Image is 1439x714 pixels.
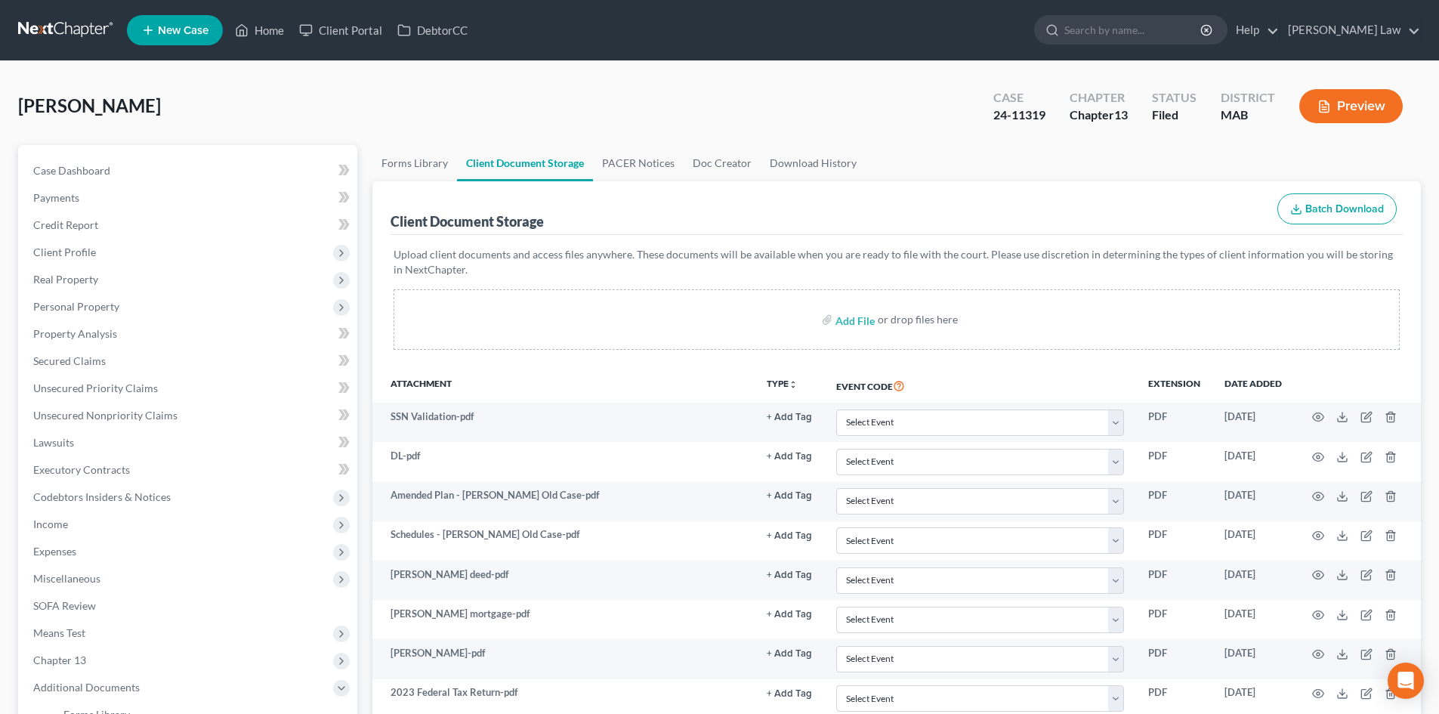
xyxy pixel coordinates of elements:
[767,610,812,620] button: + Add Tag
[1152,107,1197,124] div: Filed
[1228,17,1279,44] a: Help
[593,145,684,181] a: PACER Notices
[1305,202,1384,215] span: Batch Download
[33,382,158,394] span: Unsecured Priority Claims
[767,527,812,542] a: + Add Tag
[372,600,755,639] td: [PERSON_NAME] mortgage-pdf
[21,212,357,239] a: Credit Report
[21,375,357,402] a: Unsecured Priority Claims
[33,409,178,422] span: Unsecured Nonpriority Claims
[1136,442,1212,481] td: PDF
[33,436,74,449] span: Lawsuits
[1070,89,1128,107] div: Chapter
[372,561,755,600] td: [PERSON_NAME] deed-pdf
[33,354,106,367] span: Secured Claims
[1277,193,1397,225] button: Batch Download
[1136,561,1212,600] td: PDF
[21,456,357,484] a: Executory Contracts
[789,380,798,389] i: unfold_more
[21,348,357,375] a: Secured Claims
[1221,107,1275,124] div: MAB
[1152,89,1197,107] div: Status
[878,312,958,327] div: or drop files here
[1280,17,1420,44] a: [PERSON_NAME] Law
[1212,368,1294,403] th: Date added
[457,145,593,181] a: Client Document Storage
[33,599,96,612] span: SOFA Review
[33,191,79,204] span: Payments
[993,107,1045,124] div: 24-11319
[1212,639,1294,678] td: [DATE]
[1212,482,1294,521] td: [DATE]
[21,592,357,620] a: SOFA Review
[1388,663,1424,699] div: Open Intercom Messenger
[372,145,457,181] a: Forms Library
[1114,107,1128,122] span: 13
[767,413,812,422] button: + Add Tag
[18,94,161,116] span: [PERSON_NAME]
[993,89,1045,107] div: Case
[824,368,1136,403] th: Event Code
[33,572,100,585] span: Miscellaneous
[390,17,475,44] a: DebtorCC
[372,482,755,521] td: Amended Plan - [PERSON_NAME] Old Case-pdf
[767,685,812,700] a: + Add Tag
[1212,403,1294,442] td: [DATE]
[767,607,812,621] a: + Add Tag
[21,402,357,429] a: Unsecured Nonpriority Claims
[767,689,812,699] button: + Add Tag
[21,157,357,184] a: Case Dashboard
[1212,600,1294,639] td: [DATE]
[33,164,110,177] span: Case Dashboard
[767,410,812,424] a: + Add Tag
[33,463,130,476] span: Executory Contracts
[1136,368,1212,403] th: Extension
[33,327,117,340] span: Property Analysis
[21,320,357,348] a: Property Analysis
[227,17,292,44] a: Home
[292,17,390,44] a: Client Portal
[33,518,68,530] span: Income
[33,300,119,313] span: Personal Property
[394,247,1400,277] p: Upload client documents and access files anywhere. These documents will be available when you are...
[33,654,86,666] span: Chapter 13
[1212,521,1294,561] td: [DATE]
[391,212,544,230] div: Client Document Storage
[33,490,171,503] span: Codebtors Insiders & Notices
[767,452,812,462] button: + Add Tag
[33,626,85,639] span: Means Test
[767,531,812,541] button: + Add Tag
[767,567,812,582] a: + Add Tag
[21,429,357,456] a: Lawsuits
[33,273,98,286] span: Real Property
[767,491,812,501] button: + Add Tag
[1136,403,1212,442] td: PDF
[33,545,76,558] span: Expenses
[1136,482,1212,521] td: PDF
[1299,89,1403,123] button: Preview
[1136,600,1212,639] td: PDF
[767,649,812,659] button: + Add Tag
[372,403,755,442] td: SSN Validation-pdf
[372,521,755,561] td: Schedules - [PERSON_NAME] Old Case-pdf
[767,449,812,463] a: + Add Tag
[767,570,812,580] button: + Add Tag
[1136,639,1212,678] td: PDF
[761,145,866,181] a: Download History
[1136,521,1212,561] td: PDF
[767,379,798,389] button: TYPEunfold_more
[372,442,755,481] td: DL-pdf
[767,488,812,502] a: + Add Tag
[1221,89,1275,107] div: District
[158,25,208,36] span: New Case
[1212,561,1294,600] td: [DATE]
[1212,442,1294,481] td: [DATE]
[372,368,755,403] th: Attachment
[21,184,357,212] a: Payments
[1064,16,1203,44] input: Search by name...
[1070,107,1128,124] div: Chapter
[33,681,140,694] span: Additional Documents
[33,218,98,231] span: Credit Report
[33,246,96,258] span: Client Profile
[767,646,812,660] a: + Add Tag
